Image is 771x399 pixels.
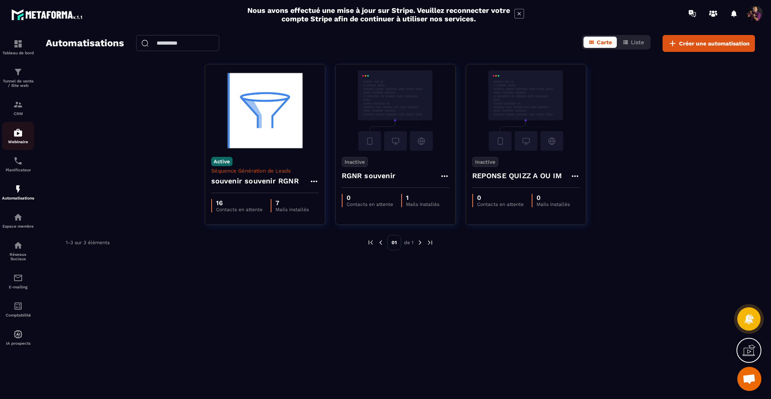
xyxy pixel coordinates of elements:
[342,157,368,167] p: Inactive
[406,194,439,202] p: 1
[387,235,401,250] p: 01
[2,61,34,94] a: formationformationTunnel de vente / Site web
[2,79,34,88] p: Tunnel de vente / Site web
[663,35,755,52] button: Créer une automatisation
[342,70,449,151] img: automation-background
[216,207,263,212] p: Contacts en attente
[2,111,34,116] p: CRM
[275,207,309,212] p: Mails installés
[2,168,34,172] p: Planificateur
[2,206,34,234] a: automationsautomationsEspace membre
[679,39,750,47] span: Créer une automatisation
[275,199,309,207] p: 7
[46,35,124,52] h2: Automatisations
[211,175,299,187] h4: souvenir souvenir RGNR
[13,39,23,49] img: formation
[583,37,617,48] button: Carte
[377,239,384,246] img: prev
[597,39,612,45] span: Carte
[472,70,580,151] img: automation-background
[2,252,34,261] p: Réseaux Sociaux
[2,140,34,144] p: Webinaire
[416,239,424,246] img: next
[2,295,34,323] a: accountantaccountantComptabilité
[211,168,319,174] p: Séquence Génération de Leads
[426,239,434,246] img: next
[477,194,524,202] p: 0
[211,70,319,151] img: automation-background
[13,301,23,311] img: accountant
[2,285,34,289] p: E-mailing
[13,212,23,222] img: automations
[347,202,393,207] p: Contacts en attente
[13,241,23,250] img: social-network
[347,194,393,202] p: 0
[13,156,23,166] img: scheduler
[2,196,34,200] p: Automatisations
[477,202,524,207] p: Contacts en attente
[11,7,84,22] img: logo
[13,273,23,283] img: email
[2,313,34,317] p: Comptabilité
[737,367,761,391] a: Ouvrir le chat
[2,267,34,295] a: emailemailE-mailing
[2,51,34,55] p: Tableau de bord
[2,234,34,267] a: social-networksocial-networkRéseaux Sociaux
[13,100,23,109] img: formation
[13,67,23,77] img: formation
[342,170,396,181] h4: RGNR souvenir
[472,170,562,181] h4: REPONSE QUIZZ A OU IM
[2,341,34,346] p: IA prospects
[618,37,649,48] button: Liste
[66,240,110,245] p: 1-3 sur 3 éléments
[472,157,498,167] p: Inactive
[631,39,644,45] span: Liste
[406,202,439,207] p: Mails installés
[2,178,34,206] a: automationsautomationsAutomatisations
[2,224,34,228] p: Espace membre
[2,94,34,122] a: formationformationCRM
[247,6,510,23] h2: Nous avons effectué une mise à jour sur Stripe. Veuillez reconnecter votre compte Stripe afin de ...
[13,128,23,138] img: automations
[367,239,374,246] img: prev
[2,122,34,150] a: automationsautomationsWebinaire
[536,194,570,202] p: 0
[2,33,34,61] a: formationformationTableau de bord
[404,239,414,246] p: de 1
[13,184,23,194] img: automations
[216,199,263,207] p: 16
[211,157,233,166] p: Active
[2,150,34,178] a: schedulerschedulerPlanificateur
[536,202,570,207] p: Mails installés
[13,329,23,339] img: automations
